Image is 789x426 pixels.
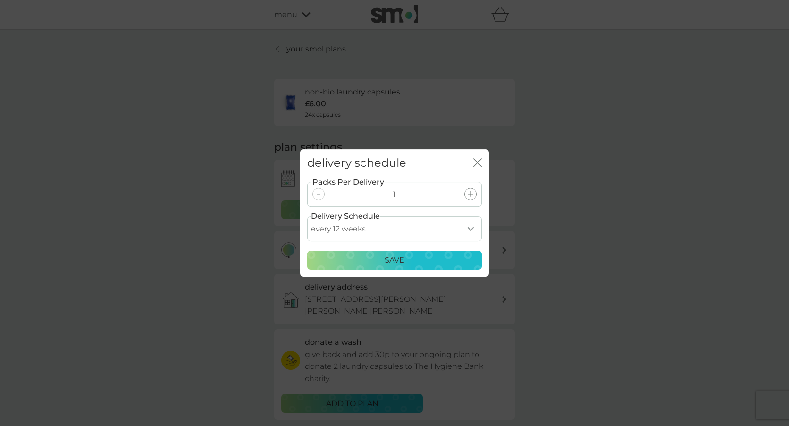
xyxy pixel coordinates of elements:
[307,156,406,170] h2: delivery schedule
[311,210,380,222] label: Delivery Schedule
[307,251,482,270] button: Save
[311,176,385,188] label: Packs Per Delivery
[393,188,396,201] p: 1
[473,158,482,168] button: close
[385,254,404,266] p: Save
